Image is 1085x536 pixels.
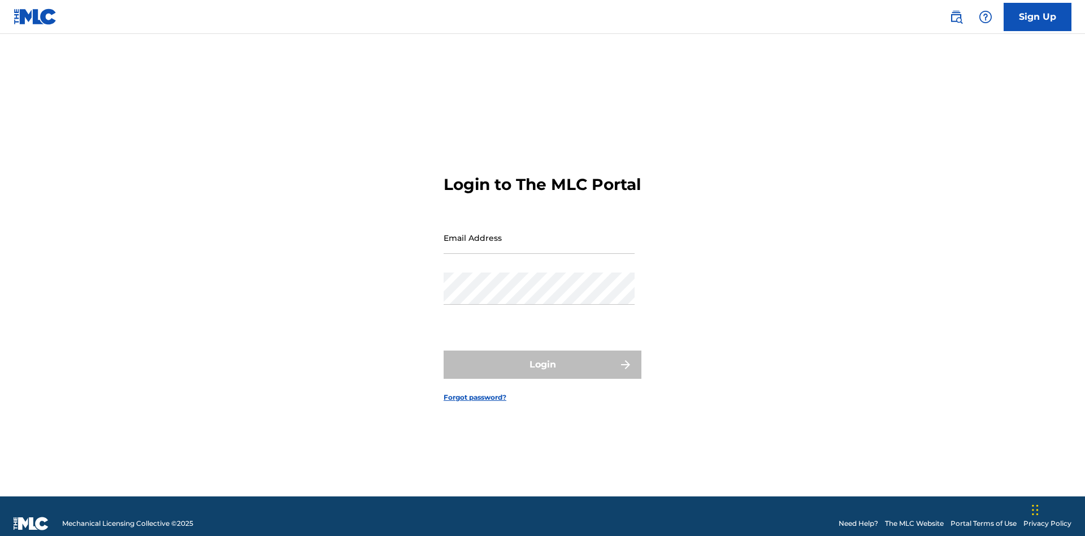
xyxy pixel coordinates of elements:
img: help [979,10,992,24]
img: search [949,10,963,24]
iframe: Chat Widget [1028,482,1085,536]
img: MLC Logo [14,8,57,25]
div: Help [974,6,997,28]
div: Drag [1032,493,1039,527]
a: Portal Terms of Use [951,518,1017,529]
a: Sign Up [1004,3,1071,31]
img: logo [14,517,49,530]
a: Need Help? [839,518,878,529]
a: Public Search [945,6,967,28]
h3: Login to The MLC Portal [444,175,641,194]
a: Forgot password? [444,392,506,403]
a: Privacy Policy [1023,518,1071,529]
a: The MLC Website [885,518,944,529]
span: Mechanical Licensing Collective © 2025 [62,518,193,529]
